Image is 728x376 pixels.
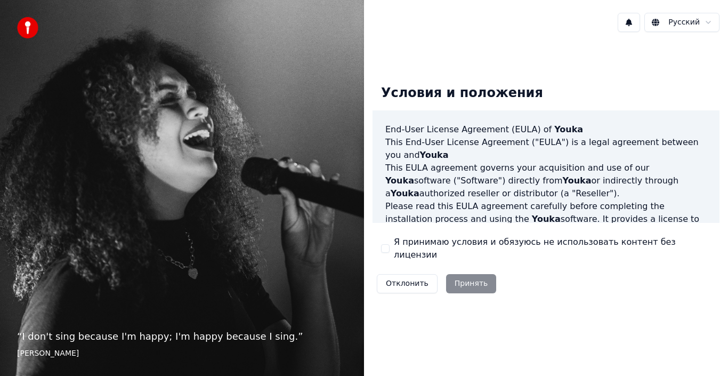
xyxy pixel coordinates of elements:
[532,214,561,224] span: Youka
[554,124,583,134] span: Youka
[394,236,711,261] label: Я принимаю условия и обязуюсь не использовать контент без лицензии
[17,17,38,38] img: youka
[420,150,449,160] span: Youka
[373,76,552,110] div: Условия и положения
[385,175,414,186] span: Youka
[385,123,707,136] h3: End-User License Agreement (EULA) of
[563,175,592,186] span: Youka
[385,200,707,251] p: Please read this EULA agreement carefully before completing the installation process and using th...
[391,188,419,198] span: Youka
[385,136,707,162] p: This End-User License Agreement ("EULA") is a legal agreement between you and
[17,348,347,359] footer: [PERSON_NAME]
[385,162,707,200] p: This EULA agreement governs your acquisition and use of our software ("Software") directly from o...
[17,329,347,344] p: “ I don't sing because I'm happy; I'm happy because I sing. ”
[377,274,438,293] button: Отклонить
